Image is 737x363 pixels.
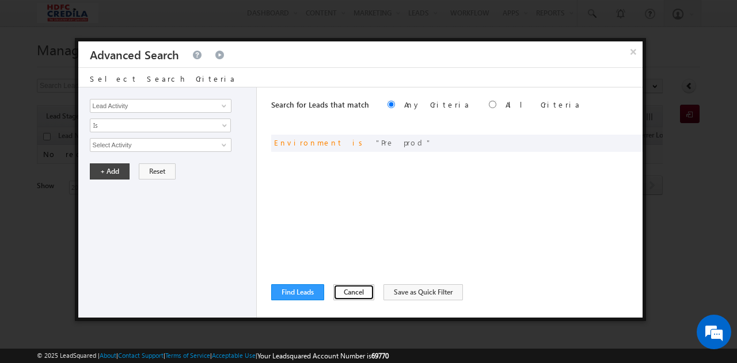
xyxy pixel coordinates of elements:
a: About [100,351,116,359]
button: Reset [139,163,176,179]
a: Show All Items [215,139,230,151]
span: 69770 [371,351,389,360]
span: Search for Leads that match [271,100,369,109]
label: All Criteria [506,100,581,109]
span: © 2025 LeadSquared | | | | | [37,350,389,361]
span: Environment [274,137,343,147]
img: d_60004797649_company_0_60004797649 [20,60,48,75]
em: Start Chat [157,281,209,297]
a: Terms of Service [165,351,210,359]
div: Minimize live chat window [189,6,216,33]
span: Select Search Criteria [90,74,236,83]
input: Type to Search [90,138,231,152]
a: Acceptable Use [212,351,256,359]
span: Is [90,120,215,131]
a: Contact Support [118,351,164,359]
button: Save as Quick Filter [383,284,463,300]
label: Any Criteria [404,100,470,109]
h3: Advanced Search [90,41,179,67]
span: is [352,137,367,147]
span: Pre prod [376,137,432,147]
button: × [624,41,643,62]
a: Show All Items [215,100,230,112]
button: + Add [90,163,130,179]
input: Type to Search [90,99,231,113]
a: Is [90,119,231,132]
button: Cancel [333,284,374,300]
span: Your Leadsquared Account Number is [257,351,389,360]
textarea: Type your message and hit 'Enter' [15,106,210,273]
button: Find Leads [271,284,324,300]
div: Chat with us now [60,60,193,75]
